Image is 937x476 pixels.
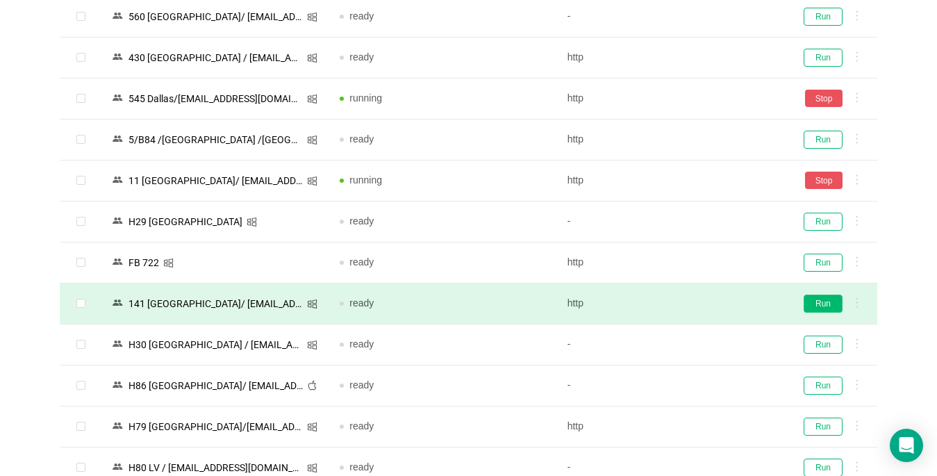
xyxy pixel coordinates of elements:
[349,215,374,227] span: ready
[556,284,783,325] td: http
[805,90,843,107] button: Stop
[804,254,843,272] button: Run
[804,336,843,354] button: Run
[556,161,783,202] td: http
[349,379,374,391] span: ready
[556,366,783,407] td: -
[124,8,307,26] div: 560 [GEOGRAPHIC_DATA]/ [EMAIL_ADDRESS][DOMAIN_NAME]
[307,53,317,63] i: icon: windows
[804,377,843,395] button: Run
[349,338,374,350] span: ready
[556,202,783,243] td: -
[349,92,382,104] span: running
[556,243,783,284] td: http
[124,131,307,149] div: 5/В84 /[GEOGRAPHIC_DATA] /[GEOGRAPHIC_DATA]/ [EMAIL_ADDRESS][DOMAIN_NAME]
[124,49,307,67] div: 430 [GEOGRAPHIC_DATA] / [EMAIL_ADDRESS][DOMAIN_NAME]
[307,94,317,104] i: icon: windows
[124,172,307,190] div: 11 [GEOGRAPHIC_DATA]/ [EMAIL_ADDRESS][DOMAIN_NAME]
[307,380,317,391] i: icon: apple
[804,295,843,313] button: Run
[307,135,317,145] i: icon: windows
[349,420,374,432] span: ready
[307,463,317,473] i: icon: windows
[307,422,317,432] i: icon: windows
[163,258,174,268] i: icon: windows
[556,79,783,120] td: http
[349,51,374,63] span: ready
[805,172,843,189] button: Stop
[124,295,307,313] div: 141 [GEOGRAPHIC_DATA]/ [EMAIL_ADDRESS][DOMAIN_NAME]
[349,297,374,309] span: ready
[804,8,843,26] button: Run
[124,254,163,272] div: FB 722
[804,418,843,436] button: Run
[124,418,307,436] div: H79 [GEOGRAPHIC_DATA]/[EMAIL_ADDRESS][DOMAIN_NAME] [1]
[556,325,783,366] td: -
[247,217,257,227] i: icon: windows
[307,176,317,186] i: icon: windows
[556,38,783,79] td: http
[556,120,783,161] td: http
[349,256,374,268] span: ready
[307,340,317,350] i: icon: windows
[804,213,843,231] button: Run
[349,461,374,473] span: ready
[556,407,783,448] td: http
[804,131,843,149] button: Run
[307,12,317,22] i: icon: windows
[124,336,307,354] div: Н30 [GEOGRAPHIC_DATA] / [EMAIL_ADDRESS][DOMAIN_NAME]
[307,299,317,309] i: icon: windows
[349,174,382,186] span: running
[124,90,307,108] div: 545 Dallas/[EMAIL_ADDRESS][DOMAIN_NAME]
[349,133,374,145] span: ready
[349,10,374,22] span: ready
[804,49,843,67] button: Run
[890,429,923,462] div: Open Intercom Messenger
[124,377,307,395] div: Н86 [GEOGRAPHIC_DATA]/ [EMAIL_ADDRESS][DOMAIN_NAME] [1]
[124,213,247,231] div: H29 [GEOGRAPHIC_DATA]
